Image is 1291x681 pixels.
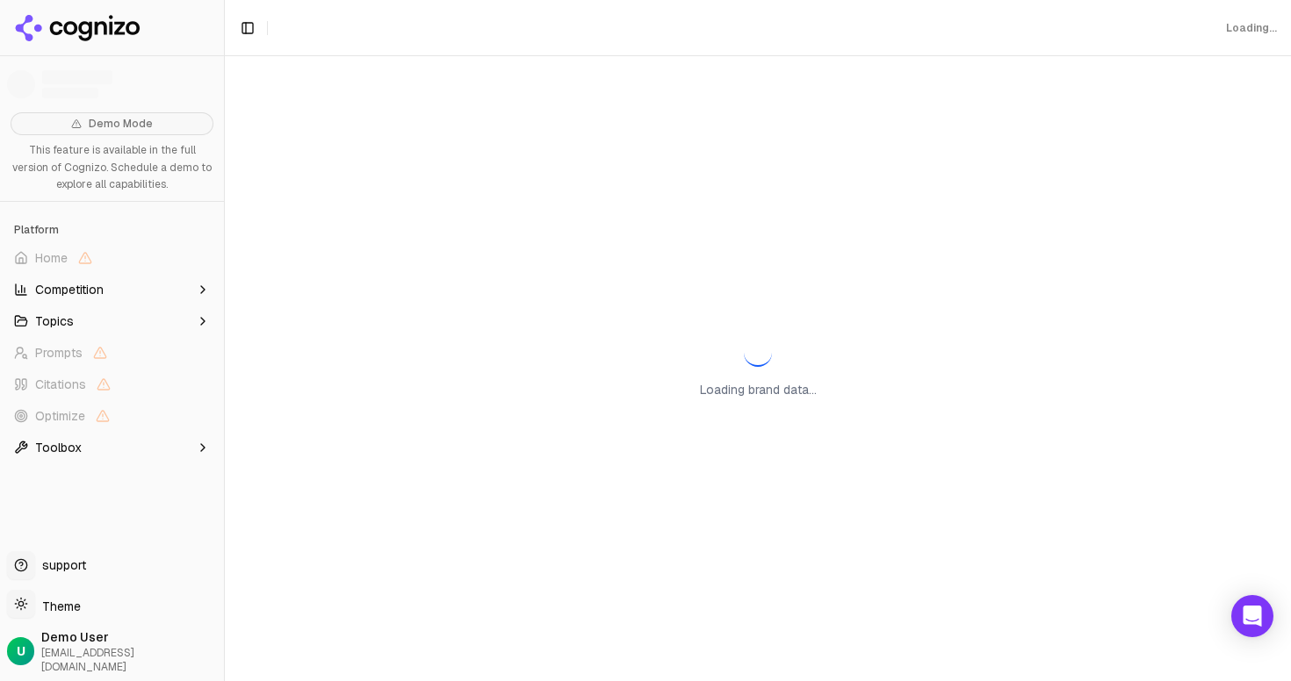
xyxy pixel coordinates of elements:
button: Competition [7,276,217,304]
button: Toolbox [7,434,217,462]
span: Optimize [35,407,85,425]
span: Citations [35,376,86,393]
div: Loading... [1226,21,1277,35]
p: Loading brand data... [700,381,817,398]
span: Demo User [41,628,217,646]
span: [EMAIL_ADDRESS][DOMAIN_NAME] [41,646,217,674]
p: This feature is available in the full version of Cognizo. Schedule a demo to explore all capabili... [11,142,213,194]
span: Competition [35,281,104,298]
span: Theme [35,599,81,614]
span: Home [35,249,68,267]
span: Demo Mode [89,117,153,131]
div: Open Intercom Messenger [1231,595,1273,637]
button: Topics [7,307,217,335]
span: support [35,556,86,574]
div: Platform [7,216,217,244]
span: U [17,642,25,660]
span: Topics [35,312,74,330]
span: Toolbox [35,439,82,456]
span: Prompts [35,344,83,362]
